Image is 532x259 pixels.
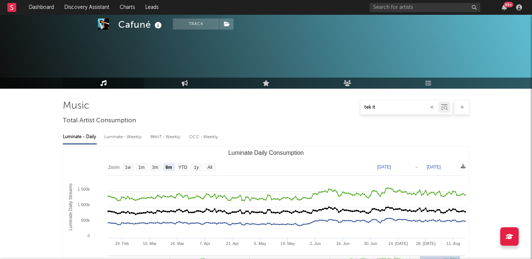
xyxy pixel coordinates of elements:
text: 14. [DATE] [388,241,408,246]
text: 3m [152,165,158,170]
text: YTD [178,165,187,170]
text: 16. Jun [336,241,349,246]
text: 21. Apr [226,241,239,246]
span: Total Artist Consumption [63,116,136,125]
text: 1y [194,165,199,170]
input: Search by song name or URL [361,105,439,110]
text: 1 500k [78,187,90,191]
text: 6m [166,165,172,170]
text: [DATE] [427,164,441,170]
text: 1 000k [78,202,90,207]
text: 28. [DATE] [416,241,436,246]
text: 5. May [254,241,266,246]
div: BMAT - Weekly [150,131,182,143]
div: Luminate - Daily [63,131,97,143]
text: 7. Apr [199,241,210,246]
text: All [207,165,212,170]
div: Cafuné [118,18,164,31]
text: 10. Mar [143,241,157,246]
div: OCC - Weekly [189,131,219,143]
text: 30. Jun [364,241,377,246]
input: Search for artists [369,3,480,12]
text: → [414,164,419,170]
button: Track [173,18,219,30]
text: Zoom [108,165,120,170]
text: 24. Feb [115,241,129,246]
div: 99 + [504,2,513,7]
text: [DATE] [377,164,391,170]
text: 1m [139,165,145,170]
text: 1w [125,165,131,170]
text: 0 [88,234,90,238]
div: Luminate - Weekly [104,131,143,143]
text: 11. Aug [446,241,460,246]
text: 19. May [280,241,295,246]
text: Luminate Daily Streams [68,183,73,230]
button: 99+ [502,4,507,10]
text: 24. Mar [170,241,184,246]
text: Luminate Daily Consumption [228,150,304,156]
text: 500k [81,218,90,222]
text: 2. Jun [310,241,321,246]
